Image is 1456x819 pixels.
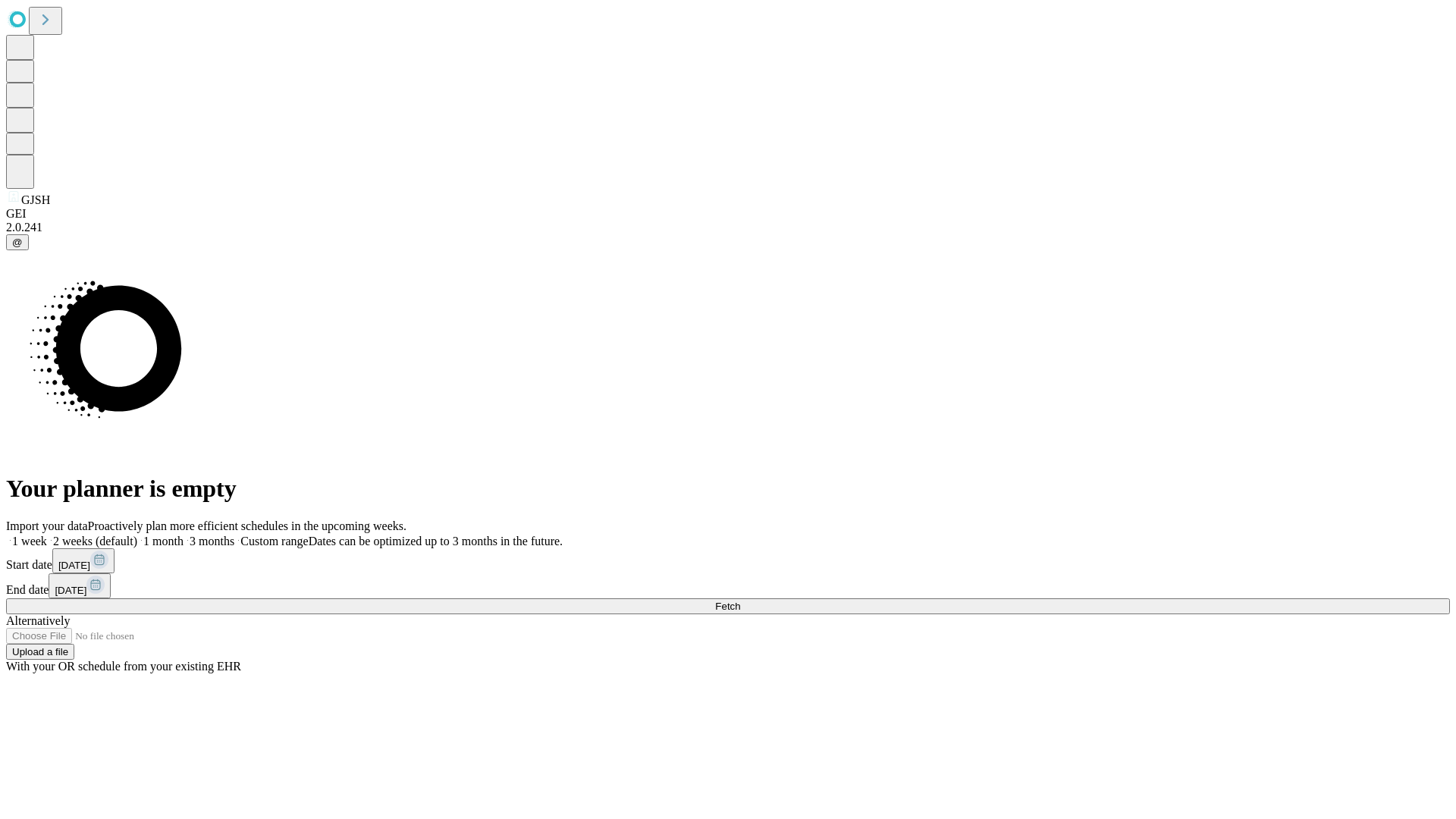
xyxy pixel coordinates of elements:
span: Dates can be optimized up to 3 months in the future. [309,535,563,548]
span: 2 weeks (default) [53,535,137,548]
span: Custom range [240,535,308,548]
span: Import your data [6,519,88,532]
div: GEI [6,207,1450,221]
div: 2.0.241 [6,221,1450,234]
span: With your OR schedule from your existing EHR [6,660,241,673]
span: Fetch [715,601,740,612]
span: [DATE] [55,585,86,596]
button: [DATE] [52,548,115,573]
span: 1 week [12,535,47,548]
span: GJSH [21,193,50,206]
div: End date [6,573,1450,598]
div: Start date [6,548,1450,573]
span: 1 month [143,535,184,548]
h1: Your planner is empty [6,475,1450,503]
span: Proactively plan more efficient schedules in the upcoming weeks. [88,519,406,532]
button: @ [6,234,29,250]
span: Alternatively [6,614,70,627]
span: [DATE] [58,560,90,571]
button: Fetch [6,598,1450,614]
span: 3 months [190,535,234,548]
button: Upload a file [6,644,74,660]
span: @ [12,237,23,248]
button: [DATE] [49,573,111,598]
